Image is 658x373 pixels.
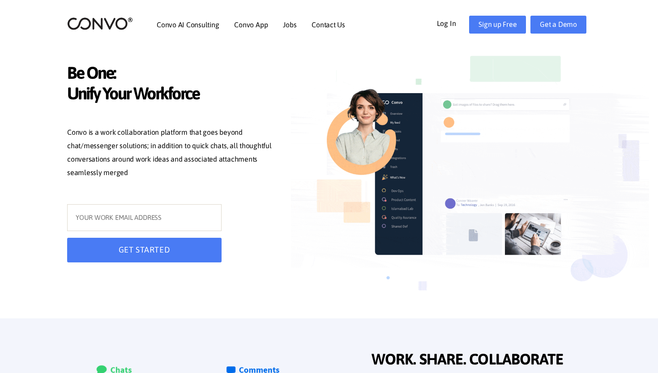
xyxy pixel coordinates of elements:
a: Jobs [283,21,296,28]
a: Convo App [234,21,268,28]
a: Convo AI Consulting [157,21,219,28]
span: Be One: [67,63,278,86]
input: YOUR WORK EMAIL ADDRESS [67,204,222,231]
a: Log In [437,16,470,30]
a: Contact Us [312,21,345,28]
span: Unify Your Workforce [67,83,278,106]
span: WORK. SHARE. COLLABORATE [372,350,577,371]
img: image_not_found [291,40,649,318]
p: Convo is a work collaboration platform that goes beyond chat/messenger solutions; in addition to ... [67,126,278,181]
a: Get a Demo [530,16,586,34]
button: GET STARTED [67,238,222,262]
img: logo_2.png [67,17,133,30]
a: Sign up Free [469,16,526,34]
